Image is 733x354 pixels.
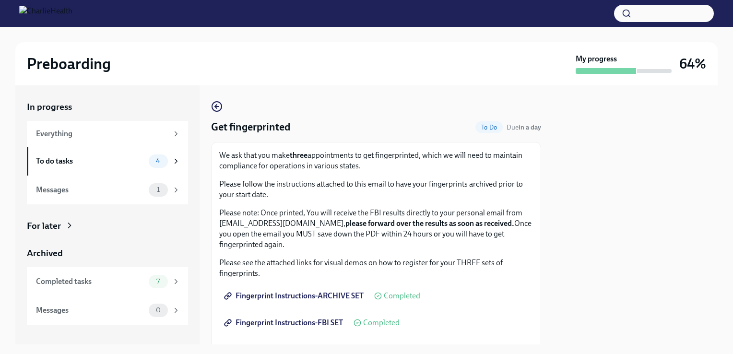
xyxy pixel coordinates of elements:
p: Please see the attached links for visual demos on how to register for your THREE sets of fingerpr... [219,258,533,279]
img: CharlieHealth [19,6,72,21]
a: Archived [27,247,188,260]
a: Fingerprint Instructions-ARCHIVE SET [219,286,370,306]
strong: please forward over the results as soon as received. [345,219,514,228]
span: Completed [384,292,420,300]
p: Please follow the instructions attached to this email to have your fingerprints archived prior to... [219,179,533,200]
a: Messages1 [27,176,188,204]
a: Messages0 [27,296,188,325]
a: Completed tasks7 [27,267,188,296]
div: Messages [36,185,145,195]
div: To do tasks [36,156,145,166]
a: Everything [27,121,188,147]
span: August 18th, 2025 06:00 [507,123,541,132]
span: Fingerprint Instructions-FBI SET [226,318,343,328]
span: Due [507,123,541,131]
span: Fingerprint Instructions-ARCHIVE SET [226,291,364,301]
p: We ask that you make appointments to get fingerprinted, which we will need to maintain compliance... [219,150,533,171]
div: Everything [36,129,168,139]
div: For later [27,220,61,232]
a: Fingerprint Instructions-FBI SET [219,313,350,332]
strong: My progress [576,54,617,64]
a: In progress [27,101,188,113]
a: For later [27,220,188,232]
h3: 64% [679,55,706,72]
span: Completed [363,319,400,327]
h2: Preboarding [27,54,111,73]
span: 4 [150,157,166,165]
a: To do tasks4 [27,147,188,176]
strong: three [290,151,307,160]
div: Messages [36,305,145,316]
span: 7 [151,278,166,285]
strong: in a day [519,123,541,131]
span: To Do [475,124,503,131]
p: Please note: Once printed, You will receive the FBI results directly to your personal email from ... [219,208,533,250]
div: Completed tasks [36,276,145,287]
span: 1 [151,186,166,193]
span: 0 [150,307,166,314]
h4: Get fingerprinted [211,120,290,134]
